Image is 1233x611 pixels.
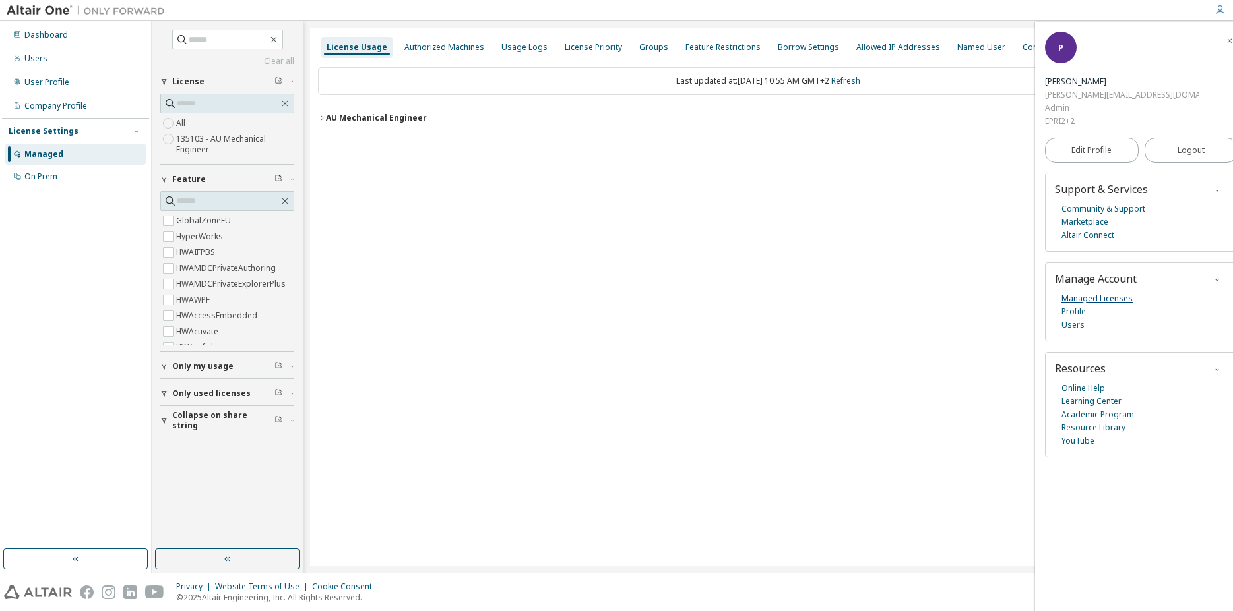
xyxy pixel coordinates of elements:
[4,585,72,599] img: altair_logo.svg
[1055,182,1148,196] span: Support & Services
[501,42,548,53] div: Usage Logs
[274,174,282,185] span: Clear filter
[160,56,294,67] a: Clear all
[24,171,57,182] div: On Prem
[7,4,172,17] img: Altair One
[1058,42,1063,53] span: P
[160,67,294,96] button: License
[831,75,860,86] a: Refresh
[176,339,218,355] label: HWAcufwh
[1061,292,1133,305] a: Managed Licenses
[80,585,94,599] img: facebook.svg
[1061,395,1122,408] a: Learning Center
[957,42,1005,53] div: Named User
[1045,88,1199,102] div: [PERSON_NAME][EMAIL_ADDRESS][DOMAIN_NAME]
[1061,305,1086,318] a: Profile
[778,42,839,53] div: Borrow Settings
[123,585,137,599] img: linkedin.svg
[176,292,212,308] label: HWAWPF
[274,361,282,372] span: Clear filter
[24,149,63,160] div: Managed
[404,42,484,53] div: Authorized Machines
[326,113,427,123] div: AU Mechanical Engineer
[685,42,761,53] div: Feature Restrictions
[1071,145,1112,156] span: Edit Profile
[24,30,68,40] div: Dashboard
[312,581,380,592] div: Cookie Consent
[327,42,387,53] div: License Usage
[565,42,622,53] div: License Priority
[1045,138,1139,163] a: Edit Profile
[1045,102,1199,115] div: Admin
[176,592,380,603] p: © 2025 Altair Engineering, Inc. All Rights Reserved.
[9,126,79,136] div: License Settings
[176,581,215,592] div: Privacy
[274,388,282,399] span: Clear filter
[1061,421,1125,434] a: Resource Library
[1055,361,1106,376] span: Resources
[145,585,164,599] img: youtube.svg
[172,76,205,87] span: License
[172,388,251,399] span: Only used licenses
[176,276,288,292] label: HWAMDCPrivateExplorerPlus
[160,406,294,435] button: Collapse on share string
[318,103,1218,132] button: AU Mechanical EngineerLicense ID: 135103
[1061,408,1134,421] a: Academic Program
[24,77,69,88] div: User Profile
[176,308,260,324] label: HWAccessEmbedded
[160,352,294,381] button: Only my usage
[1061,382,1105,395] a: Online Help
[176,213,234,229] label: GlobalZoneEU
[1061,434,1094,448] a: YouTube
[160,165,294,194] button: Feature
[172,174,206,185] span: Feature
[1061,229,1114,242] a: Altair Connect
[176,324,221,339] label: HWActivate
[1061,202,1145,216] a: Community & Support
[1055,272,1137,286] span: Manage Account
[24,101,87,111] div: Company Profile
[1045,115,1199,128] div: EPRI2+2
[856,42,940,53] div: Allowed IP Addresses
[102,585,115,599] img: instagram.svg
[24,53,47,64] div: Users
[318,67,1218,95] div: Last updated at: [DATE] 10:55 AM GMT+2
[1061,318,1085,332] a: Users
[176,115,188,131] label: All
[172,361,234,372] span: Only my usage
[1178,144,1205,157] span: Logout
[176,229,226,245] label: HyperWorks
[160,379,294,408] button: Only used licenses
[1045,75,1199,88] div: Pierre GUERTIN
[176,245,218,260] label: HWAIFPBS
[1061,216,1108,229] a: Marketplace
[1023,42,1075,53] div: Consumables
[176,131,294,158] label: 135103 - AU Mechanical Engineer
[176,260,278,276] label: HWAMDCPrivateAuthoring
[215,581,312,592] div: Website Terms of Use
[274,76,282,87] span: Clear filter
[274,415,282,426] span: Clear filter
[639,42,668,53] div: Groups
[172,410,274,431] span: Collapse on share string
